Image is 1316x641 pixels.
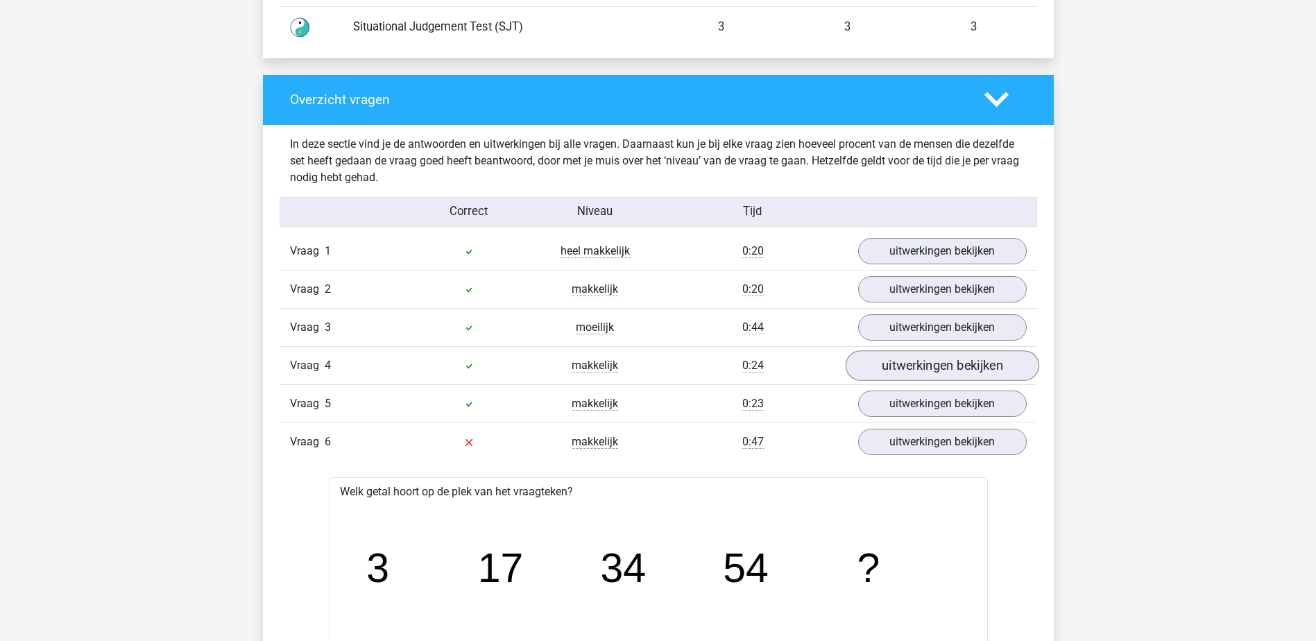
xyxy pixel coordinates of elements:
[742,435,764,449] span: 0:47
[742,244,764,258] span: 0:20
[858,276,1027,302] a: uitwerkingen bekijken
[724,546,769,592] tspan: 54
[366,546,389,592] tspan: 3
[290,281,325,298] span: Vraag
[325,282,331,296] span: 2
[290,243,325,259] span: Vraag
[858,391,1027,417] a: uitwerkingen bekijken
[576,320,614,334] span: moeilijk
[290,319,325,336] span: Vraag
[858,546,881,592] tspan: ?
[478,546,524,592] tspan: 17
[561,244,630,258] span: heel makkelijk
[572,397,618,411] span: makkelijk
[572,435,618,449] span: makkelijk
[742,397,764,411] span: 0:23
[845,350,1039,381] a: uitwerkingen bekijken
[572,359,618,373] span: makkelijk
[742,359,764,373] span: 0:24
[858,429,1027,455] a: uitwerkingen bekijken
[858,314,1027,341] a: uitwerkingen bekijken
[742,282,764,296] span: 0:20
[658,203,847,221] div: Tijd
[282,10,317,44] img: situational_judgement_tests.e82ee8f9060c.svg
[406,203,532,221] div: Correct
[325,397,331,410] span: 5
[280,136,1037,186] div: In deze sectie vind je de antwoorden en uitwerkingen bij alle vragen. Daarnaast kun je bij elke v...
[858,238,1027,264] a: uitwerkingen bekijken
[290,92,964,108] h4: Overzicht vragen
[601,546,647,592] tspan: 34
[290,357,325,374] span: Vraag
[325,320,331,334] span: 3
[290,434,325,450] span: Vraag
[325,359,331,372] span: 4
[572,282,618,296] span: makkelijk
[742,320,764,334] span: 0:44
[290,395,325,412] span: Vraag
[911,19,1037,36] div: 3
[343,19,658,36] div: Situational Judgement Test (SJT)
[785,19,911,36] div: 3
[325,244,331,257] span: 1
[325,435,331,448] span: 6
[532,203,658,221] div: Niveau
[658,19,785,36] div: 3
